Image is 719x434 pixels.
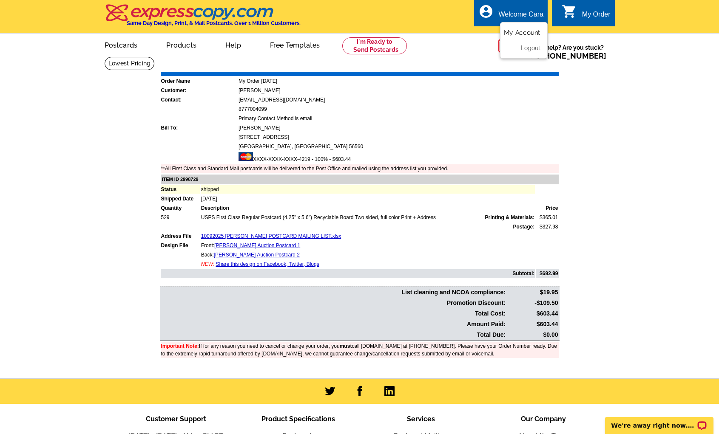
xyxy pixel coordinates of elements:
span: Product Specifications [261,415,335,423]
td: [STREET_ADDRESS] [238,133,559,141]
a: Free Templates [256,34,334,54]
span: Printing & Materials: [485,214,535,221]
a: Same Day Design, Print, & Mail Postcards. Over 1 Million Customers. [105,10,301,26]
td: Promotion Discount: [161,298,506,308]
td: Description [201,204,535,212]
iframe: LiveChat chat widget [600,407,719,434]
td: **All First Class and Standard Mail postcards will be delivered to the Post Office and mailed usi... [161,164,559,173]
span: Our Company [521,415,566,423]
td: shipped [201,185,535,194]
td: Price [536,204,558,212]
td: $327.98 [536,223,558,231]
td: Back: [201,251,535,259]
td: Address File [161,232,200,240]
div: Welcome Cara [499,11,544,23]
b: must [340,343,352,349]
a: Products [153,34,210,54]
a: Postcards [91,34,151,54]
span: NEW: [201,261,214,267]
td: Status [161,185,200,194]
td: [DATE] [201,194,535,203]
a: Share this design on Facebook, Twitter, Blogs [216,261,319,267]
td: $365.01 [536,213,558,222]
td: Total Cost: [161,309,506,318]
font: Important Note: [161,343,199,349]
div: My Order [582,11,611,23]
a: Logout [521,45,540,51]
a: My Account [504,29,540,37]
a: [PERSON_NAME] Auction Postcard 2 [214,252,300,258]
a: [PERSON_NAME] Auction Postcard 1 [214,242,300,248]
td: $692.99 [536,269,558,278]
span: Services [407,415,435,423]
td: Bill To: [161,124,237,132]
span: Need help? Are you stuck? [523,43,611,60]
i: shopping_cart [562,4,577,19]
a: shopping_cart My Order [562,9,611,20]
td: $603.44 [507,319,558,329]
td: Amount Paid: [161,319,506,329]
td: Shipped Date [161,194,200,203]
strong: Postage: [513,224,535,230]
span: Customer Support [146,415,206,423]
td: [EMAIL_ADDRESS][DOMAIN_NAME] [238,96,559,104]
img: mast.gif [239,152,253,161]
td: 529 [161,213,200,222]
td: Customer: [161,86,237,95]
a: Help [212,34,255,54]
td: [GEOGRAPHIC_DATA], [GEOGRAPHIC_DATA] 56560 [238,142,559,151]
td: XXXX-XXXX-XXXX-4219 - 100% - $603.44 [238,152,559,163]
td: Quantity [161,204,200,212]
td: List cleaning and NCOA compliance: [161,287,506,297]
td: ITEM ID 2998729 [161,175,559,184]
td: 8777004099 [238,105,559,113]
td: If for any reason you need to cancel or change your order, you call [DOMAIN_NAME] at [PHONE_NUMBE... [161,342,559,358]
td: Primary Contact Method is email [238,114,559,123]
td: [PERSON_NAME] [238,86,559,95]
span: Call [523,51,606,60]
a: 10092025 [PERSON_NAME] POSTCARD MAILING LIST.xlsx [201,233,341,239]
h4: Same Day Design, Print, & Mail Postcards. Over 1 Million Customers. [127,20,301,26]
i: account_circle [478,4,494,19]
td: $603.44 [507,309,558,318]
td: USPS First Class Regular Postcard (4.25" x 5.6") Recyclable Board Two sided, full color Print + A... [201,213,535,222]
td: Total Due: [161,330,506,340]
td: Order Name [161,77,237,85]
td: My Order [DATE] [238,77,559,85]
td: -$109.50 [507,298,558,308]
td: Contact: [161,96,237,104]
a: [PHONE_NUMBER] [537,51,606,60]
img: help [497,34,523,58]
td: $0.00 [507,330,558,340]
td: $19.95 [507,287,558,297]
td: Design File [161,241,200,250]
td: Front: [201,241,535,250]
td: [PERSON_NAME] [238,124,559,132]
td: Subtotal: [161,269,535,278]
